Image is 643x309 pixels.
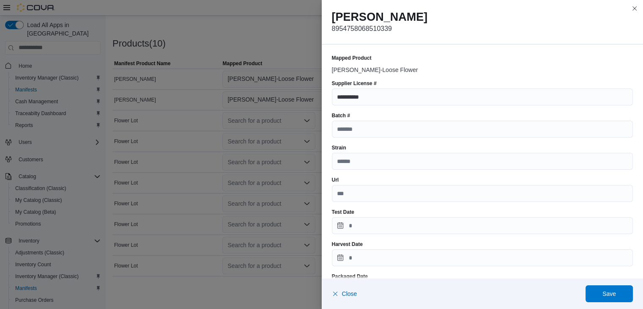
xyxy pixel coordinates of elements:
[332,273,368,280] label: Packaged Date
[332,80,377,87] label: Supplier License #
[332,63,633,73] div: [PERSON_NAME]-Loose Flower
[332,177,339,183] label: Url
[332,217,633,234] input: Press the down key to open a popover containing a calendar.
[332,10,633,24] h2: [PERSON_NAME]
[332,249,633,266] input: Press the down key to open a popover containing a calendar.
[332,144,346,151] label: Strain
[342,290,357,298] span: Close
[629,3,640,14] button: Close this dialog
[332,55,372,61] label: Mapped Product
[332,112,350,119] label: Batch #
[586,285,633,302] button: Save
[332,285,357,302] button: Close
[332,209,354,215] label: Test Date
[332,24,633,34] p: 8954758068510339
[602,290,616,298] span: Save
[332,241,363,248] label: Harvest Date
